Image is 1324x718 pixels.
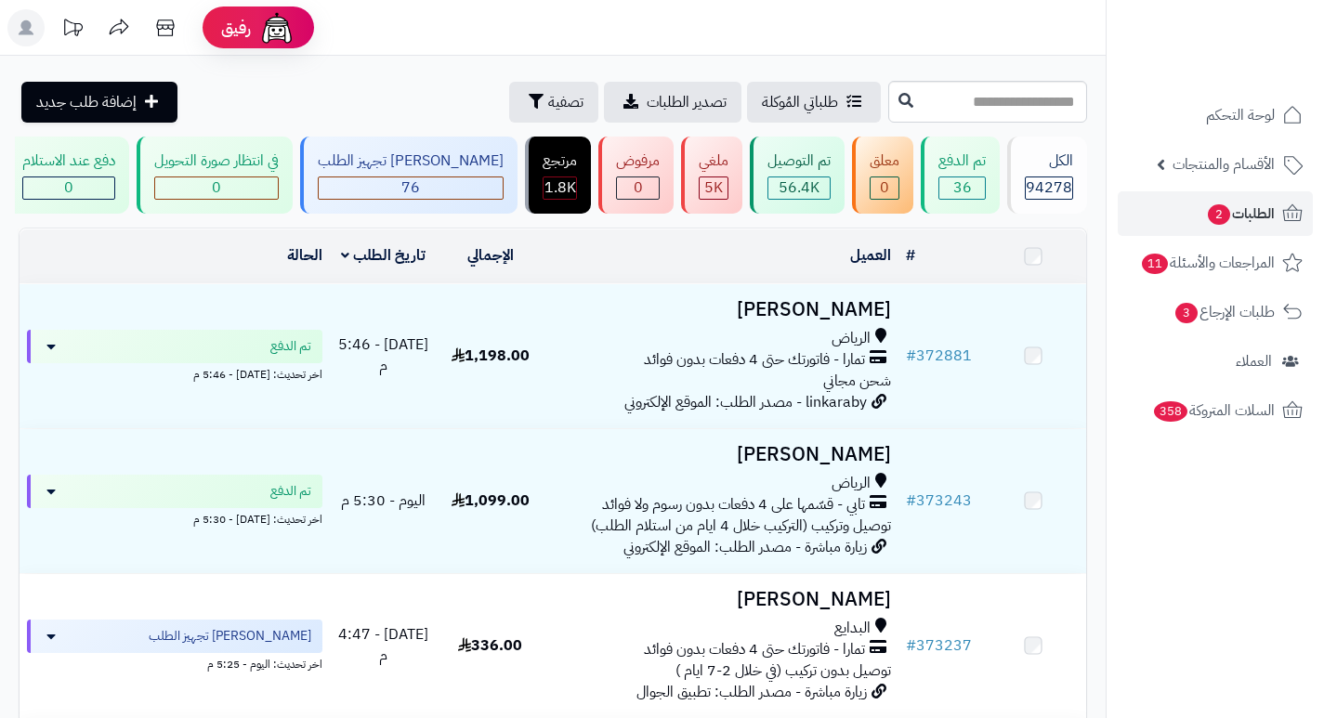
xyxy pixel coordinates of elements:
[953,176,972,199] span: 36
[149,627,311,646] span: [PERSON_NAME] تجهيز الطلب
[644,639,865,660] span: تمارا - فاتورتك حتى 4 دفعات بدون فوائد
[675,659,891,682] span: توصيل بدون تركيب (في خلال 2-7 ايام )
[1206,201,1275,227] span: الطلبات
[704,176,723,199] span: 5K
[133,137,296,214] a: في انتظار صورة التحويل 0
[1118,290,1313,334] a: طلبات الإرجاع3
[258,9,295,46] img: ai-face.png
[617,177,659,199] div: 0
[551,299,891,320] h3: [PERSON_NAME]
[871,177,898,199] div: 0
[338,333,428,377] span: [DATE] - 5:46 م
[458,634,522,657] span: 336.00
[1118,339,1313,384] a: العملاء
[1026,176,1072,199] span: 94278
[21,82,177,123] a: إضافة طلب جديد
[746,137,848,214] a: تم التوصيل 56.4K
[296,137,521,214] a: [PERSON_NAME] تجهيز الطلب 76
[1206,102,1275,128] span: لوحة التحكم
[452,490,530,512] span: 1,099.00
[906,345,972,367] a: #372881
[747,82,881,123] a: طلباتي المُوكلة
[318,150,504,172] div: [PERSON_NAME] تجهيز الطلب
[23,177,114,199] div: 0
[624,391,867,413] span: linkaraby - مصدر الطلب: الموقع الإلكتروني
[270,482,311,501] span: تم الدفع
[677,137,746,214] a: ملغي 5K
[832,328,871,349] span: الرياض
[762,91,838,113] span: طلباتي المُوكلة
[647,91,727,113] span: تصدير الطلبات
[212,176,221,199] span: 0
[906,634,972,657] a: #373237
[938,150,986,172] div: تم الدفع
[64,176,73,199] span: 0
[906,345,916,367] span: #
[779,176,819,199] span: 56.4K
[1140,250,1275,276] span: المراجعات والأسئلة
[467,244,514,267] a: الإجمالي
[644,349,865,371] span: تمارا - فاتورتك حتى 4 دفعات بدون فوائد
[906,244,915,267] a: #
[880,176,889,199] span: 0
[543,150,577,172] div: مرتجع
[551,589,891,610] h3: [PERSON_NAME]
[27,363,322,383] div: اخر تحديث: [DATE] - 5:46 م
[1118,93,1313,137] a: لوحة التحكم
[906,490,916,512] span: #
[939,177,985,199] div: 36
[906,490,972,512] a: #373243
[551,444,891,465] h3: [PERSON_NAME]
[823,370,891,392] span: شحن مجاني
[544,177,576,199] div: 1806
[548,91,583,113] span: تصفية
[22,150,115,172] div: دفع عند الاستلام
[623,536,867,558] span: زيارة مباشرة - مصدر الطلب: الموقع الإلكتروني
[341,490,426,512] span: اليوم - 5:30 م
[906,634,916,657] span: #
[1175,303,1198,323] span: 3
[870,150,899,172] div: معلق
[700,177,728,199] div: 4954
[595,137,677,214] a: مرفوض 0
[832,473,871,494] span: الرياض
[636,681,867,703] span: زيارة مباشرة - مصدر الطلب: تطبيق الجوال
[509,82,598,123] button: تصفية
[834,618,871,639] span: البدايع
[1208,204,1230,225] span: 2
[1118,241,1313,285] a: المراجعات والأسئلة11
[850,244,891,267] a: العميل
[1142,254,1168,274] span: 11
[634,176,643,199] span: 0
[767,150,831,172] div: تم التوصيل
[544,176,576,199] span: 1.8K
[602,494,865,516] span: تابي - قسّمها على 4 دفعات بدون رسوم ولا فوائد
[591,515,891,537] span: توصيل وتركيب (التركيب خلال 4 ايام من استلام الطلب)
[401,176,420,199] span: 76
[699,150,728,172] div: ملغي
[1025,150,1073,172] div: الكل
[1173,299,1275,325] span: طلبات الإرجاع
[768,177,830,199] div: 56449
[27,653,322,672] div: اخر تحديث: اليوم - 5:25 م
[154,150,279,172] div: في انتظار صورة التحويل
[36,91,137,113] span: إضافة طلب جديد
[917,137,1003,214] a: تم الدفع 36
[287,244,322,267] a: الحالة
[1003,137,1091,214] a: الكل94278
[1154,401,1187,422] span: 358
[1118,388,1313,433] a: السلات المتروكة358
[521,137,595,214] a: مرتجع 1.8K
[1118,191,1313,236] a: الطلبات2
[452,345,530,367] span: 1,198.00
[341,244,426,267] a: تاريخ الطلب
[338,623,428,667] span: [DATE] - 4:47 م
[604,82,741,123] a: تصدير الطلبات
[27,508,322,528] div: اخر تحديث: [DATE] - 5:30 م
[1236,348,1272,374] span: العملاء
[1152,398,1275,424] span: السلات المتروكة
[49,9,96,51] a: تحديثات المنصة
[1173,151,1275,177] span: الأقسام والمنتجات
[155,177,278,199] div: 0
[616,150,660,172] div: مرفوض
